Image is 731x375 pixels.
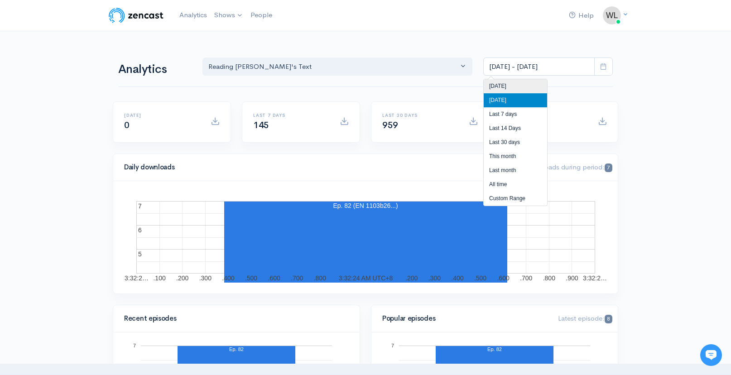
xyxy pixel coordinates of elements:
[382,120,398,131] span: 959
[605,163,612,172] span: 7
[484,163,547,178] li: Last month
[405,274,418,282] text: .200
[605,315,612,323] span: 8
[484,79,547,93] li: [DATE]
[176,5,211,25] a: Analytics
[124,113,200,118] h6: [DATE]
[565,6,597,25] a: Help
[603,6,621,24] img: ...
[245,274,257,282] text: .500
[487,346,502,352] text: Ep. 82
[124,163,513,171] h4: Daily downloads
[428,274,441,282] text: .300
[524,163,612,171] span: Downloads during period:
[291,274,303,282] text: .700
[382,113,458,118] h6: Last 30 days
[484,135,547,149] li: Last 30 days
[124,315,343,322] h4: Recent episodes
[199,274,212,282] text: .300
[222,274,234,282] text: .400
[118,63,192,76] h1: Analytics
[700,344,722,366] iframe: gist-messenger-bubble-iframe
[138,202,142,210] text: 7
[133,343,136,348] text: 7
[202,58,472,76] button: Reading Aristotle's Text
[511,113,587,118] h6: All time
[543,274,555,282] text: .800
[138,226,142,234] text: 6
[566,274,578,282] text: .900
[484,107,547,121] li: Last 7 days
[26,170,162,188] input: Search articles
[208,62,458,72] div: Reading [PERSON_NAME]'s Text
[339,274,393,282] text: 3:32:24 AM UTC+8
[391,343,394,348] text: 7
[176,274,188,282] text: .200
[451,274,463,282] text: .400
[12,155,169,166] p: Find an answer quickly
[484,93,547,107] li: [DATE]
[497,274,509,282] text: .600
[58,125,109,133] span: New conversation
[124,120,130,131] span: 0
[314,274,326,282] text: .800
[247,5,276,25] a: People
[14,120,167,138] button: New conversation
[14,44,168,58] h1: Hi [PERSON_NAME] 👋
[153,274,165,282] text: .100
[333,202,398,209] text: Ep. 82 (EN 1103b26...)
[382,315,547,322] h4: Popular episodes
[484,178,547,192] li: All time
[125,274,149,282] text: 3:32:2…
[268,274,280,282] text: .600
[474,274,486,282] text: .500
[211,5,247,25] a: Shows
[558,314,612,322] span: Latest episode:
[124,192,607,283] svg: A chart.
[484,121,547,135] li: Last 14 Days
[484,149,547,163] li: This month
[253,113,329,118] h6: Last 7 days
[484,192,547,206] li: Custom Range
[107,6,165,24] img: ZenCast Logo
[583,274,607,282] text: 3:32:2…
[483,58,595,76] input: analytics date range selector
[520,274,532,282] text: .700
[14,60,168,104] h2: Just let us know if you need anything and we'll be happy to help! 🙂
[253,120,269,131] span: 145
[229,346,244,352] text: Ep. 82
[138,250,142,258] text: 5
